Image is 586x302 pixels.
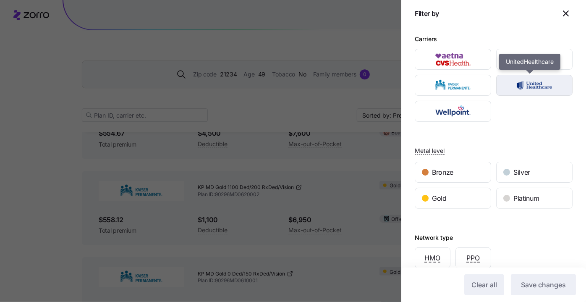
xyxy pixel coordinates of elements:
[415,34,437,44] div: Carriers
[432,193,447,204] span: Gold
[521,280,566,290] span: Save changes
[432,167,453,178] span: Bronze
[422,103,484,120] img: Wellpoint
[504,51,565,68] img: CareFirst BlueCross BlueShield
[464,274,504,295] button: Clear all
[467,253,480,263] span: PPO
[504,77,565,94] img: UnitedHealthcare
[415,9,552,18] h1: Filter by
[471,280,497,290] span: Clear all
[511,274,576,295] button: Save changes
[513,167,530,178] span: Silver
[422,77,484,94] img: Kaiser Permanente
[425,253,441,263] span: HMO
[513,193,539,204] span: Platinum
[422,51,484,68] img: Aetna CVS Health
[415,233,453,242] div: Network type
[415,147,445,155] span: Metal level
